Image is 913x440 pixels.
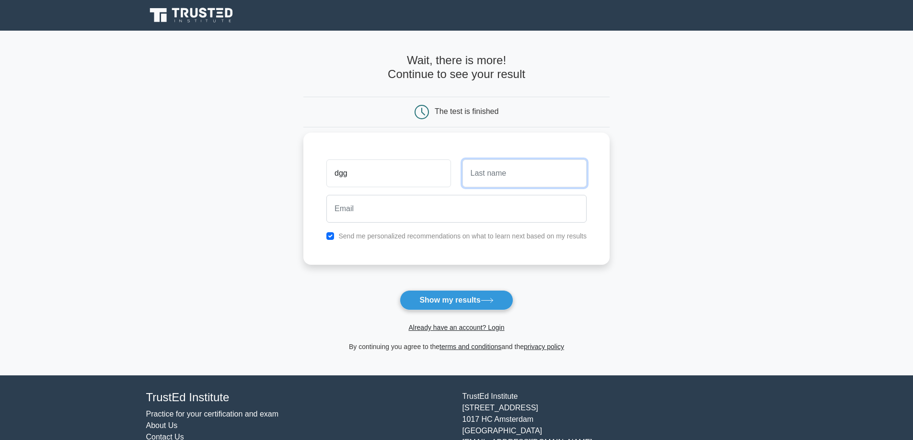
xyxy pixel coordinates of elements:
[462,159,587,187] input: Last name
[338,232,587,240] label: Send me personalized recommendations on what to learn next based on my results
[146,421,178,429] a: About Us
[435,107,498,115] div: The test is finished
[326,159,451,187] input: First name
[326,195,587,223] input: Email
[298,341,615,352] div: By continuing you agree to the and the
[303,54,610,81] h4: Wait, there is more! Continue to see your result
[400,290,513,310] button: Show my results
[146,391,451,405] h4: TrustEd Institute
[408,324,504,331] a: Already have an account? Login
[524,343,564,350] a: privacy policy
[146,410,279,418] a: Practice for your certification and exam
[439,343,501,350] a: terms and conditions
